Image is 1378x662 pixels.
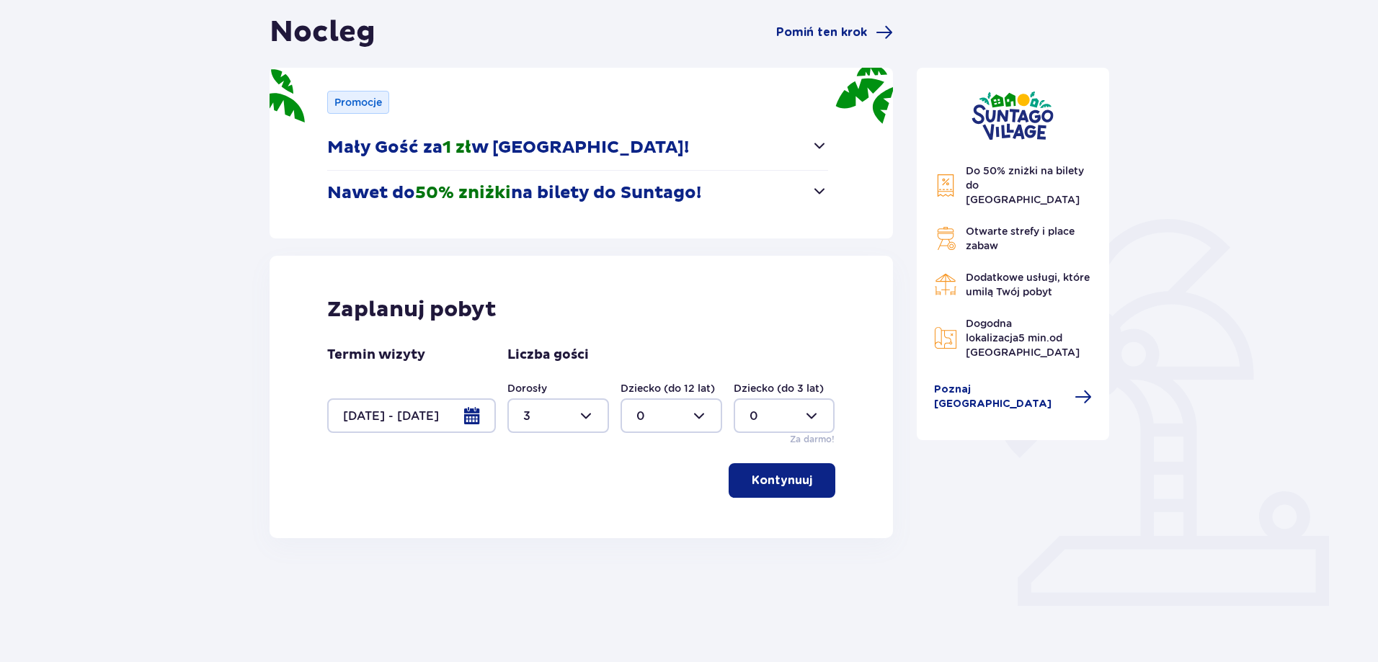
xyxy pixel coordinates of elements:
p: Zaplanuj pobyt [327,296,497,323]
span: 50% zniżki [415,182,511,204]
button: Kontynuuj [729,463,835,498]
p: Liczba gości [507,346,589,364]
img: Grill Icon [934,227,957,250]
a: Pomiń ten krok [776,24,893,41]
img: Suntago Village [972,91,1054,140]
p: Za darmo! [790,433,835,446]
span: 5 min. [1018,332,1049,344]
label: Dziecko (do 3 lat) [734,381,824,395]
h1: Nocleg [270,14,375,50]
span: 1 zł [443,137,471,158]
p: Mały Gość za w [GEOGRAPHIC_DATA]! [327,137,689,158]
a: Poznaj [GEOGRAPHIC_DATA] [934,383,1093,411]
label: Dziecko (do 12 lat) [621,381,715,395]
span: Pomiń ten krok [776,24,867,40]
button: Nawet do50% zniżkina bilety do Suntago! [327,171,828,215]
img: Discount Icon [934,174,957,197]
p: Kontynuuj [752,473,812,488]
p: Nawet do na bilety do Suntago! [327,182,701,204]
img: Restaurant Icon [934,273,957,296]
p: Promocje [334,95,382,109]
span: Poznaj [GEOGRAPHIC_DATA] [934,383,1067,411]
p: Termin wizyty [327,346,425,364]
button: Mały Gość za1 złw [GEOGRAPHIC_DATA]! [327,125,828,170]
span: Dodatkowe usługi, które umilą Twój pobyt [966,272,1090,298]
span: Dogodna lokalizacja od [GEOGRAPHIC_DATA] [966,318,1080,358]
span: Otwarte strefy i place zabaw [966,225,1075,251]
span: Do 50% zniżki na bilety do [GEOGRAPHIC_DATA] [966,165,1084,205]
img: Map Icon [934,326,957,349]
label: Dorosły [507,381,547,395]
